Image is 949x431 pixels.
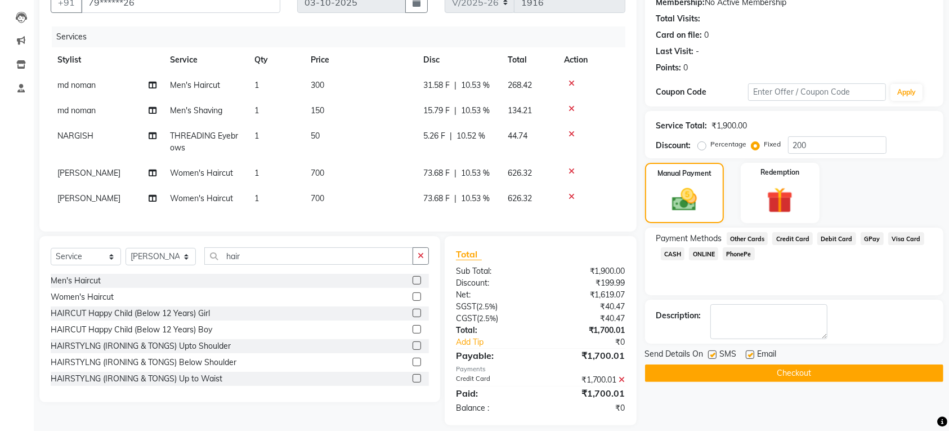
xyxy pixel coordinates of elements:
span: 700 [311,193,324,203]
div: ₹0 [540,402,633,414]
div: Net: [447,289,540,301]
div: HAIRSTYLNG (IRONING & TONGS) Upto Shoulder [51,340,231,352]
th: Service [163,47,248,73]
span: 2.5% [478,302,495,311]
span: 626.32 [508,193,532,203]
div: HAIRCUT Happy Child (Below 12 Years) Boy [51,324,212,336]
img: _cash.svg [664,185,705,214]
div: ₹199.99 [540,277,633,289]
div: Service Total: [656,120,708,132]
div: ₹1,900.00 [712,120,747,132]
th: Disc [417,47,501,73]
span: | [454,167,456,179]
span: 2.5% [479,314,496,323]
div: Points: [656,62,682,74]
div: ₹0 [556,336,634,348]
div: Total: [447,325,540,336]
span: 700 [311,168,324,178]
div: ₹40.47 [540,313,633,325]
th: Price [304,47,417,73]
div: ₹40.47 [540,301,633,313]
span: Women's Haircut [170,193,233,203]
span: 73.68 F [423,167,450,179]
div: Description: [656,310,701,322]
label: Fixed [764,139,781,149]
span: md noman [57,80,96,90]
span: [PERSON_NAME] [57,168,120,178]
div: Balance : [447,402,540,414]
div: ₹1,700.01 [540,374,633,386]
label: Percentage [711,139,747,149]
div: Men's Haircut [51,275,101,287]
div: Discount: [656,140,691,152]
span: | [454,105,456,117]
div: Card on file: [656,29,702,41]
button: Checkout [645,365,943,382]
th: Total [501,47,557,73]
div: Total Visits: [656,13,701,25]
span: 5.26 F [423,130,445,142]
span: md noman [57,105,96,115]
div: Credit Card [447,374,540,386]
th: Stylist [51,47,163,73]
div: ₹1,700.01 [540,349,633,362]
div: ( ) [447,301,540,313]
div: ( ) [447,313,540,325]
span: NARGISH [57,131,93,141]
span: 1 [254,105,259,115]
span: Other Cards [727,232,768,245]
label: Manual Payment [657,168,711,179]
div: Payments [456,365,625,374]
span: THREADING Eyebrows [170,131,238,153]
img: _gift.svg [759,184,801,216]
span: CGST [456,313,477,323]
span: 10.53 % [461,167,490,179]
span: 1 [254,168,259,178]
span: 10.53 % [461,105,490,117]
div: Discount: [447,277,540,289]
span: 150 [311,105,324,115]
span: 31.58 F [423,79,450,91]
span: Send Details On [645,348,704,362]
div: ₹1,900.00 [540,265,633,277]
span: 1 [254,80,259,90]
div: ₹1,619.07 [540,289,633,301]
span: Total [456,248,482,260]
span: 626.32 [508,168,532,178]
span: Men's Shaving [170,105,222,115]
a: Add Tip [447,336,556,348]
span: 134.21 [508,105,532,115]
div: Payable: [447,349,540,362]
span: Credit Card [772,232,813,245]
span: 300 [311,80,324,90]
span: Payment Methods [656,233,722,245]
span: ONLINE [689,247,718,260]
span: CASH [661,247,685,260]
span: 268.42 [508,80,532,90]
span: Visa Card [888,232,924,245]
div: HAIRSTYLNG (IRONING & TONGS) Up to Waist [51,373,222,385]
span: 1 [254,193,259,203]
span: 50 [311,131,320,141]
div: Women's Haircut [51,291,114,303]
span: | [454,193,456,205]
div: Sub Total: [447,265,540,277]
span: 15.79 F [423,105,450,117]
div: ₹1,700.01 [540,386,633,400]
input: Search or Scan [204,247,413,265]
div: Coupon Code [656,86,748,98]
span: 10.53 % [461,193,490,205]
span: SMS [720,348,737,362]
span: Men's Haircut [170,80,220,90]
div: Services [52,26,634,47]
span: GPay [861,232,884,245]
span: 10.53 % [461,79,490,91]
div: ₹1,700.01 [540,325,633,336]
input: Enter Offer / Coupon Code [748,83,886,101]
span: Women's Haircut [170,168,233,178]
button: Apply [890,84,923,101]
div: Last Visit: [656,46,694,57]
span: | [450,130,452,142]
div: 0 [684,62,688,74]
label: Redemption [760,167,799,177]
